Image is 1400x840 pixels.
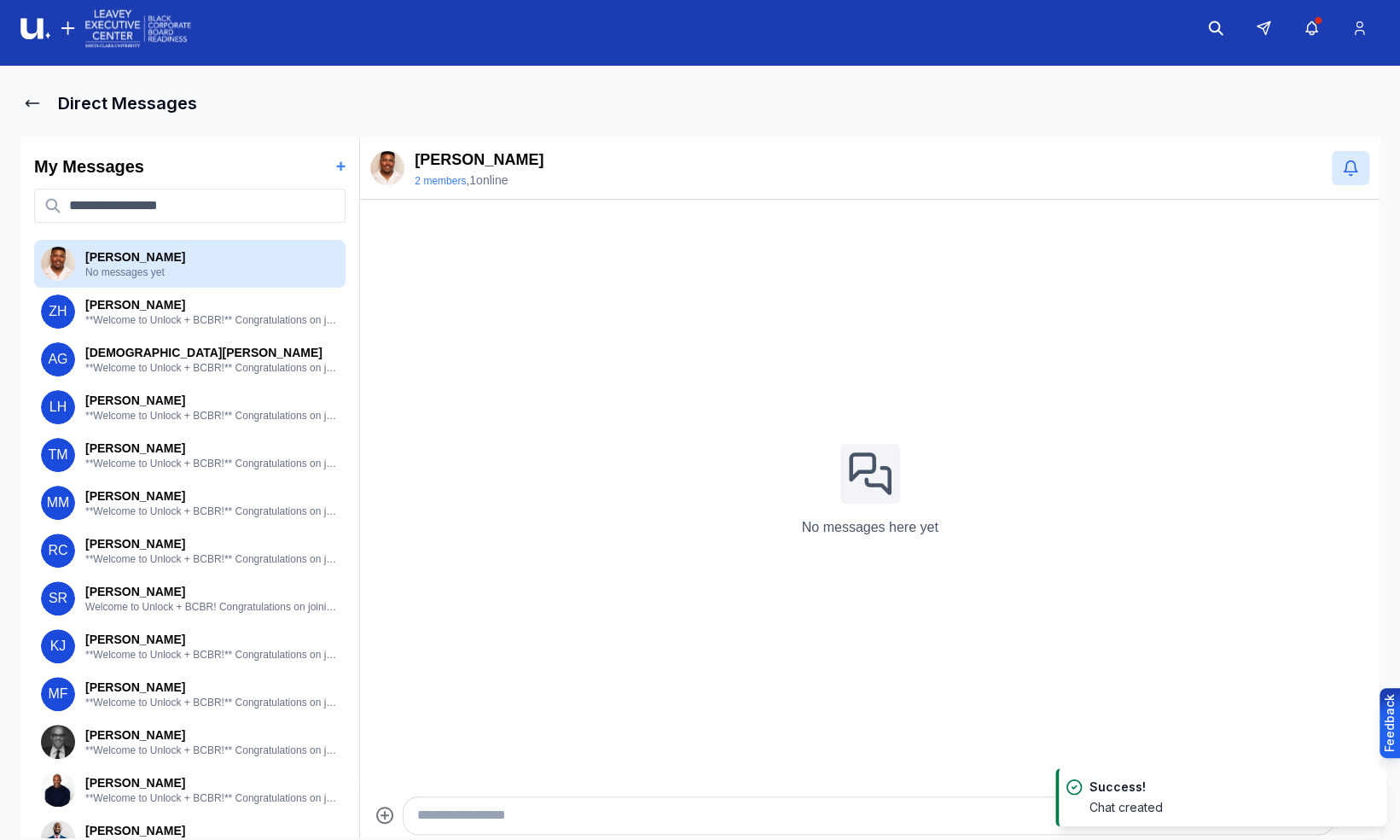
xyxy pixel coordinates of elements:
[85,440,339,457] p: [PERSON_NAME]
[85,726,339,744] p: [PERSON_NAME]
[85,744,339,757] p: **Welcome to Unlock + BCBR!** Congratulations on joining Unlock's exclusive networking platform a...
[85,774,339,791] p: [PERSON_NAME]
[85,791,339,805] p: **Welcome to Unlock + BCBR!** Congratulations on joining Unlock's exclusive networking platform a...
[34,155,144,178] h2: My Messages
[85,409,339,423] p: **Welcome to Unlock + BCBR!** Congratulations on joining Unlock's exclusive networking platform a...
[85,552,339,566] p: **Welcome to Unlock + BCBR!** Congratulations on joining Unlock's exclusive networking platform a...
[85,696,339,709] p: **Welcome to Unlock + BCBR!** Congratulations on joining Unlock's exclusive networking platform a...
[85,600,339,614] p: Welcome to Unlock + BCBR! Congratulations on joining Unlock's exclusive networking platform as pa...
[41,773,75,807] img: User avatar
[415,172,543,189] div: , 1 online
[41,581,75,615] span: SR
[417,805,1291,825] textarea: Type your message
[85,361,339,375] p: **Welcome to Unlock + BCBR!** Congratulations on joining Unlock's exclusive networking platform a...
[41,534,75,568] span: RC
[85,822,339,839] p: [PERSON_NAME]
[1380,688,1400,758] button: Provide feedback
[85,457,339,470] p: **Welcome to Unlock + BCBR!** Congratulations on joining Unlock's exclusive networking platform a...
[85,344,339,361] p: [DEMOGRAPHIC_DATA][PERSON_NAME]
[1089,799,1163,816] div: Chat created
[85,487,339,505] p: [PERSON_NAME]
[85,296,339,313] p: [PERSON_NAME]
[370,151,404,185] img: 926A1835.jpg
[85,392,339,409] p: [PERSON_NAME]
[20,7,191,50] img: Logo
[41,247,75,281] img: User avatar
[41,677,75,711] span: MF
[336,155,346,178] button: +
[41,295,75,329] span: ZH
[41,390,75,424] span: LH
[85,583,339,600] p: [PERSON_NAME]
[41,725,75,759] img: User avatar
[85,535,339,552] p: [PERSON_NAME]
[85,313,339,327] p: **Welcome to Unlock + BCBR!** Congratulations on joining Unlock's exclusive networking platform a...
[415,148,543,172] p: [PERSON_NAME]
[85,265,339,279] p: No messages yet
[85,248,339,265] p: [PERSON_NAME]
[802,517,938,538] p: No messages here yet
[415,174,466,188] button: 2 members
[85,679,339,696] p: [PERSON_NAME]
[58,91,197,115] h1: Direct Messages
[85,631,339,648] p: [PERSON_NAME]
[41,342,75,376] span: AG
[1089,779,1163,796] div: Success!
[85,648,339,662] p: **Welcome to Unlock + BCBR!** Congratulations on joining Unlock's exclusive networking platform a...
[41,438,75,472] span: TM
[1381,694,1398,752] div: Feedback
[41,629,75,663] span: KJ
[41,486,75,520] span: MM
[85,505,339,518] p: **Welcome to Unlock + BCBR!** Congratulations on joining Unlock's exclusive networking platform a...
